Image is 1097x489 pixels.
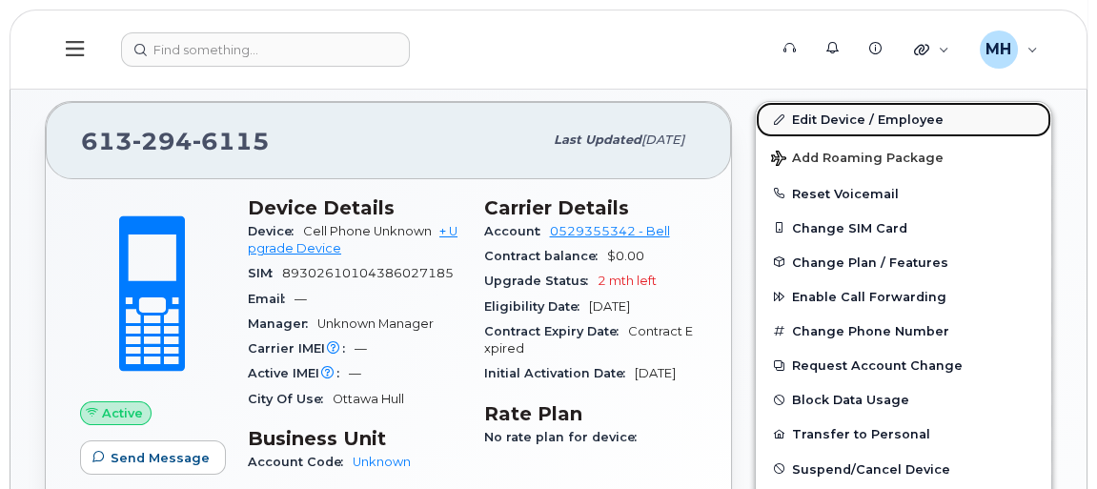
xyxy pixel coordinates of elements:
[248,455,353,469] span: Account Code
[248,292,295,306] span: Email
[966,31,1051,69] div: Maria Hatzopoulos
[756,417,1051,451] button: Transfer to Personal
[295,292,307,306] span: —
[589,299,630,314] span: [DATE]
[193,127,270,155] span: 6115
[756,314,1051,348] button: Change Phone Number
[607,249,644,263] span: $0.00
[484,274,598,288] span: Upgrade Status
[756,382,1051,417] button: Block Data Usage
[355,341,367,356] span: —
[248,366,349,380] span: Active IMEI
[484,366,635,380] span: Initial Activation Date
[484,324,628,338] span: Contract Expiry Date
[792,255,948,269] span: Change Plan / Features
[484,196,698,219] h3: Carrier Details
[756,245,1051,279] button: Change Plan / Features
[81,127,270,155] span: 613
[333,392,404,406] span: Ottawa Hull
[554,132,641,147] span: Last updated
[353,455,411,469] a: Unknown
[484,402,698,425] h3: Rate Plan
[792,461,950,476] span: Suspend/Cancel Device
[111,449,210,467] span: Send Message
[484,224,550,238] span: Account
[303,224,432,238] span: Cell Phone Unknown
[771,151,944,169] span: Add Roaming Package
[248,341,355,356] span: Carrier IMEI
[248,196,461,219] h3: Device Details
[484,249,607,263] span: Contract balance
[756,102,1051,136] a: Edit Device / Employee
[901,31,963,69] div: Quicklinks
[248,427,461,450] h3: Business Unit
[248,392,333,406] span: City Of Use
[635,366,676,380] span: [DATE]
[756,137,1051,176] button: Add Roaming Package
[985,38,1011,61] span: MH
[550,224,670,238] a: 0529355342 - Bell
[756,452,1051,486] button: Suspend/Cancel Device
[248,266,282,280] span: SIM
[641,132,684,147] span: [DATE]
[484,430,646,444] span: No rate plan for device
[349,366,361,380] span: —
[792,290,946,304] span: Enable Call Forwarding
[248,224,303,238] span: Device
[317,316,434,331] span: Unknown Manager
[132,127,193,155] span: 294
[80,440,226,475] button: Send Message
[282,266,454,280] span: 89302610104386027185
[598,274,657,288] span: 2 mth left
[756,211,1051,245] button: Change SIM Card
[756,348,1051,382] button: Request Account Change
[484,299,589,314] span: Eligibility Date
[756,176,1051,211] button: Reset Voicemail
[121,32,410,67] input: Find something...
[248,316,317,331] span: Manager
[102,404,143,422] span: Active
[756,279,1051,314] button: Enable Call Forwarding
